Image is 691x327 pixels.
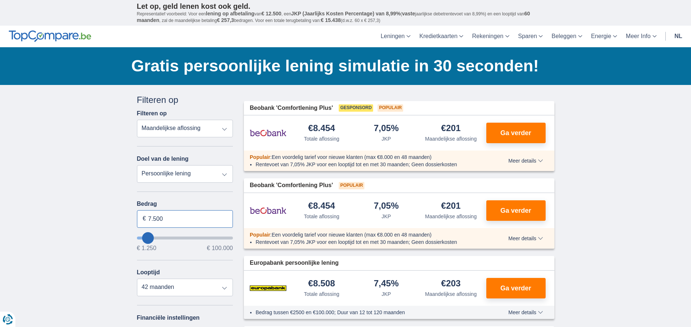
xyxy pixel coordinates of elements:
[137,237,233,239] input: wantToBorrow
[468,26,513,47] a: Rekeningen
[304,290,339,298] div: Totale aflossing
[500,285,531,291] span: Ga verder
[137,245,156,251] span: € 1.250
[256,309,482,316] li: Bedrag tussen €2500 en €100.000; Duur van 12 tot 120 maanden
[378,104,403,112] span: Populair
[374,201,399,211] div: 7,05%
[272,154,432,160] span: Een voordelig tarief voor nieuwe klanten (max €8.000 en 48 maanden)
[308,201,335,211] div: €8.454
[207,245,233,251] span: € 100.000
[206,11,254,16] span: lening op afbetaling
[250,279,286,297] img: product.pl.alt Europabank
[304,135,339,142] div: Totale aflossing
[256,238,482,246] li: Rentevoet van 7,05% JKP voor een looptijd tot en met 30 maanden; Geen dossierkosten
[402,11,415,16] span: vaste
[339,182,364,189] span: Populair
[500,130,531,136] span: Ga verder
[382,213,391,220] div: JKP
[137,156,189,162] label: Doel van de lening
[503,235,548,241] button: Meer details
[486,278,546,298] button: Ga verder
[217,17,234,23] span: € 257,3
[131,55,554,77] h1: Gratis persoonlijke lening simulatie in 30 seconden!
[137,94,233,106] div: Filteren op
[321,17,341,23] span: € 15.438
[308,279,335,289] div: €8.508
[244,153,487,161] div: :
[514,26,547,47] a: Sparen
[137,315,200,321] label: Financiële instellingen
[304,213,339,220] div: Totale aflossing
[143,215,146,223] span: €
[137,2,554,11] p: Let op, geld lenen kost ook geld.
[250,181,333,190] span: Beobank 'Comfortlening Plus'
[382,290,391,298] div: JKP
[261,11,282,16] span: € 12.500
[374,124,399,134] div: 7,05%
[250,104,333,112] span: Beobank 'Comfortlening Plus'
[9,30,91,42] img: TopCompare
[508,310,543,315] span: Meer details
[441,124,461,134] div: €201
[425,135,477,142] div: Maandelijkse aflossing
[486,200,546,221] button: Ga verder
[670,26,687,47] a: nl
[250,154,270,160] span: Populair
[376,26,415,47] a: Leningen
[244,231,487,238] div: :
[250,259,339,267] span: Europabank persoonlijke lening
[382,135,391,142] div: JKP
[339,104,373,112] span: Gesponsord
[256,161,482,168] li: Rentevoet van 7,05% JKP voor een looptijd tot en met 30 maanden; Geen dossierkosten
[486,123,546,143] button: Ga verder
[250,124,286,142] img: product.pl.alt Beobank
[425,213,477,220] div: Maandelijkse aflossing
[137,11,554,24] p: Representatief voorbeeld: Voor een van , een ( jaarlijkse debetrentevoet van 8,99%) en een loopti...
[137,110,167,117] label: Filteren op
[441,201,461,211] div: €201
[441,279,461,289] div: €203
[508,236,543,241] span: Meer details
[250,232,270,238] span: Populair
[425,290,477,298] div: Maandelijkse aflossing
[137,11,530,23] span: 60 maanden
[503,309,548,315] button: Meer details
[621,26,661,47] a: Meer Info
[291,11,401,16] span: JKP (Jaarlijks Kosten Percentage) van 8,99%
[503,158,548,164] button: Meer details
[250,201,286,220] img: product.pl.alt Beobank
[500,207,531,214] span: Ga verder
[374,279,399,289] div: 7,45%
[272,232,432,238] span: Een voordelig tarief voor nieuwe klanten (max €8.000 en 48 maanden)
[137,269,160,276] label: Looptijd
[308,124,335,134] div: €8.454
[415,26,468,47] a: Kredietkaarten
[137,201,233,207] label: Bedrag
[587,26,621,47] a: Energie
[547,26,587,47] a: Beleggen
[508,158,543,163] span: Meer details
